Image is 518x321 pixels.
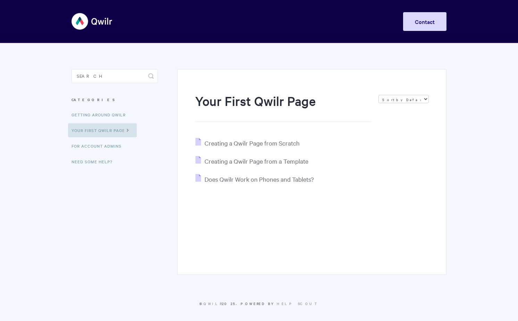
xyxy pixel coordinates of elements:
span: Powered by [241,301,319,306]
select: Page reloads on selection [378,95,429,103]
h3: Categories [72,93,158,106]
input: Search [72,69,158,83]
a: Your First Qwilr Page [68,123,137,137]
img: Qwilr Help Center [72,8,113,34]
a: Help Scout [277,301,319,306]
a: Qwilr [203,301,222,306]
span: Creating a Qwilr Page from Scratch [204,139,300,147]
a: Creating a Qwilr Page from a Template [195,157,308,165]
a: Does Qwilr Work on Phones and Tablets? [195,175,314,183]
a: Creating a Qwilr Page from Scratch [195,139,300,147]
span: Does Qwilr Work on Phones and Tablets? [204,175,314,183]
span: Creating a Qwilr Page from a Template [204,157,308,165]
p: © 2025. [72,301,446,307]
a: Getting Around Qwilr [72,108,131,122]
a: Need Some Help? [72,155,118,168]
a: For Account Admins [72,139,127,153]
a: Contact [403,12,446,31]
h1: Your First Qwilr Page [195,92,371,122]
